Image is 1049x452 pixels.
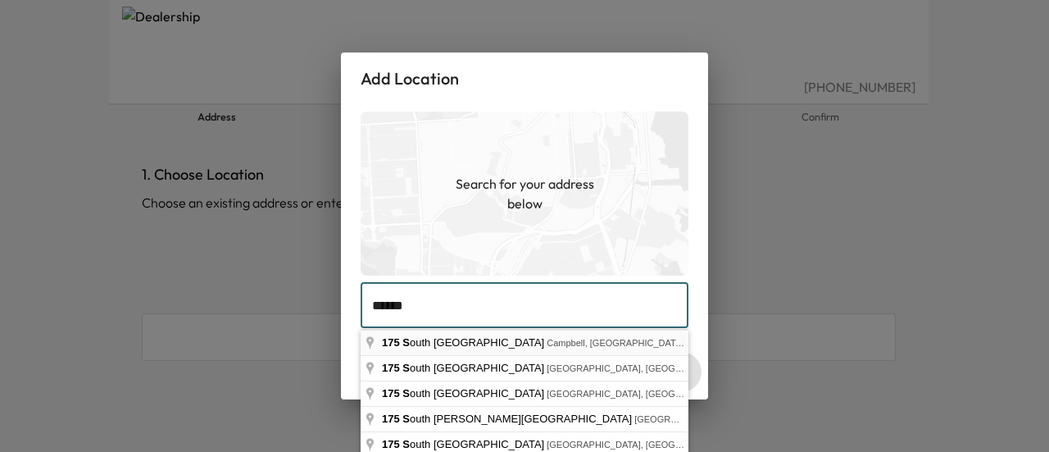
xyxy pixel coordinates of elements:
span: outh [GEOGRAPHIC_DATA] [382,362,547,374]
span: S [402,413,410,425]
span: Campbell, [GEOGRAPHIC_DATA], [GEOGRAPHIC_DATA] [547,338,783,348]
span: S [402,336,410,349]
span: [GEOGRAPHIC_DATA], [GEOGRAPHIC_DATA], [GEOGRAPHIC_DATA] [634,414,926,424]
span: outh [GEOGRAPHIC_DATA] [382,387,547,399]
span: 175 [382,413,400,425]
h1: Search for your address below [443,174,606,213]
span: [GEOGRAPHIC_DATA], [GEOGRAPHIC_DATA], [GEOGRAPHIC_DATA] [547,440,838,450]
span: outh [GEOGRAPHIC_DATA] [382,336,547,349]
span: outh [GEOGRAPHIC_DATA] [382,438,547,450]
span: [GEOGRAPHIC_DATA], [GEOGRAPHIC_DATA], [GEOGRAPHIC_DATA] [547,363,838,373]
img: empty-map-CL6vilOE.png [361,112,688,276]
span: 175 [382,387,400,399]
span: 175 [382,336,400,349]
span: S [402,362,410,374]
h2: Add Location [341,53,708,105]
span: outh [PERSON_NAME][GEOGRAPHIC_DATA] [382,413,634,425]
span: S [402,438,410,450]
span: [GEOGRAPHIC_DATA], [GEOGRAPHIC_DATA], [GEOGRAPHIC_DATA] [547,389,838,399]
span: S [402,387,410,399]
span: 175 [382,362,400,374]
span: 175 [382,438,400,450]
